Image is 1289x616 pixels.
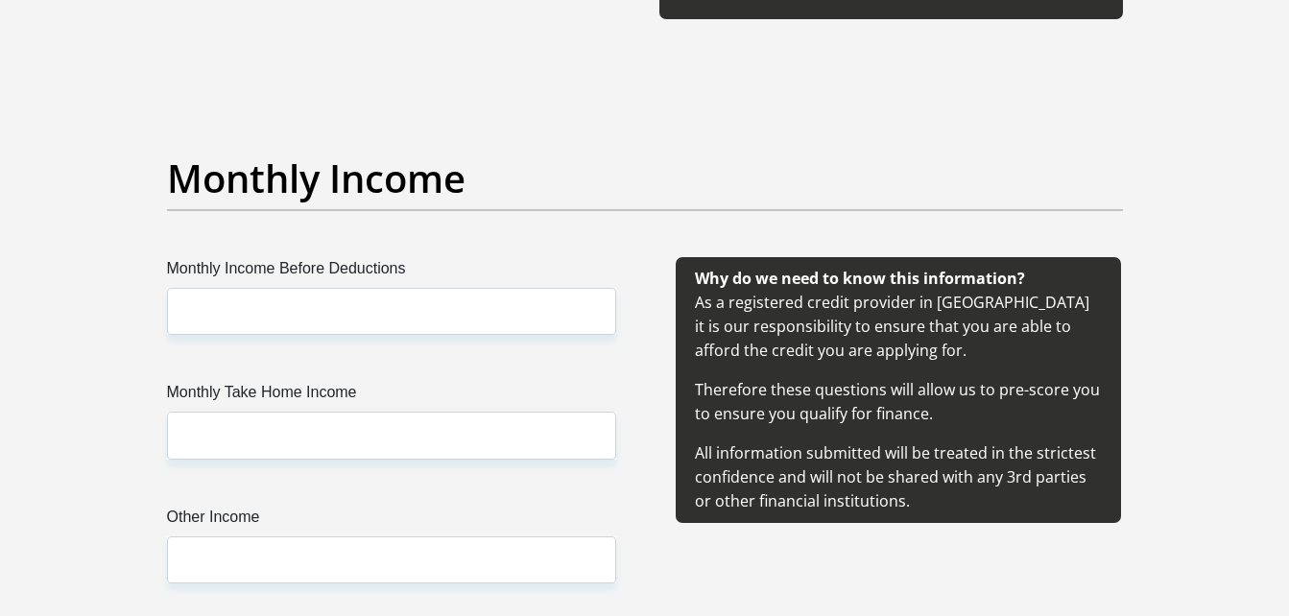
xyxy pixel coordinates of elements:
input: Monthly Take Home Income [167,412,616,459]
b: Why do we need to know this information? [695,268,1025,289]
h2: Monthly Income [167,155,1123,201]
label: Monthly Income Before Deductions [167,257,616,288]
input: Other Income [167,536,616,583]
label: Monthly Take Home Income [167,381,616,412]
input: Monthly Income Before Deductions [167,288,616,335]
label: Other Income [167,506,616,536]
span: As a registered credit provider in [GEOGRAPHIC_DATA] it is our responsibility to ensure that you ... [695,268,1100,511]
